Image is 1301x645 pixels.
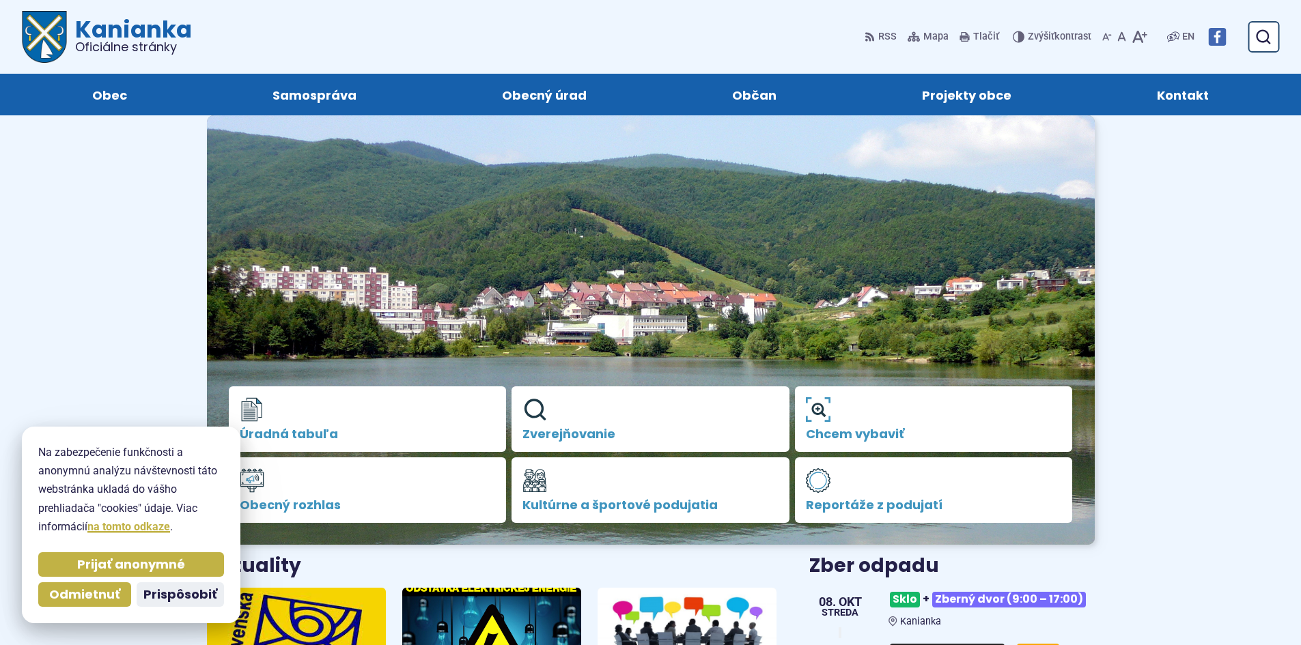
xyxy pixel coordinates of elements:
[932,592,1086,607] span: Zberný dvor (9:00 – 17:00)
[806,498,1062,512] span: Reportáže z podujatí
[38,552,224,577] button: Prijať anonymné
[207,556,301,577] h3: Aktuality
[512,457,789,523] a: Kultúrne a športové podujatia
[443,74,645,115] a: Obecný úrad
[512,386,789,452] a: Zverejňovanie
[905,23,951,51] a: Mapa
[22,11,67,63] img: Prejsť na domovskú stránku
[819,608,862,618] span: streda
[38,443,224,536] p: Na zabezpečenie funkčnosti a anonymnú analýzu návštevnosti táto webstránka ukladá do vášho prehli...
[1157,74,1209,115] span: Kontakt
[522,498,779,512] span: Kultúrne a športové podujatia
[22,11,192,63] a: Logo Kanianka, prejsť na domovskú stránku.
[1028,31,1054,42] span: Zvýšiť
[922,74,1011,115] span: Projekty obce
[137,582,224,607] button: Prispôsobiť
[143,587,217,603] span: Prispôsobiť
[1179,29,1197,45] a: EN
[795,386,1073,452] a: Chcem vybaviť
[229,386,507,452] a: Úradná tabuľa
[1028,31,1091,43] span: kontrast
[809,556,1094,577] h3: Zber odpadu
[49,587,120,603] span: Odmietnuť
[795,457,1073,523] a: Reportáže z podujatí
[38,582,131,607] button: Odmietnuť
[77,557,185,573] span: Prijať anonymné
[33,74,186,115] a: Obec
[1208,28,1226,46] img: Prejsť na Facebook stránku
[213,74,415,115] a: Samospráva
[819,596,862,608] span: 08. okt
[522,427,779,441] span: Zverejňovanie
[1115,23,1129,51] button: Nastaviť pôvodnú veľkosť písma
[240,427,496,441] span: Úradná tabuľa
[229,457,507,523] a: Obecný rozhlas
[809,586,1094,627] a: Sklo+Zberný dvor (9:00 – 17:00) Kanianka 08. okt streda
[502,74,587,115] span: Obecný úrad
[923,29,949,45] span: Mapa
[1098,74,1268,115] a: Kontakt
[1182,29,1194,45] span: EN
[75,41,192,53] span: Oficiálne stránky
[973,31,999,43] span: Tlačiť
[900,616,941,627] span: Kanianka
[889,586,1094,613] h3: +
[863,74,1071,115] a: Projekty obce
[673,74,836,115] a: Občan
[957,23,1002,51] button: Tlačiť
[732,74,777,115] span: Občan
[240,498,496,512] span: Obecný rozhlas
[92,74,127,115] span: Obec
[878,29,897,45] span: RSS
[890,592,920,607] span: Sklo
[865,23,899,51] a: RSS
[806,427,1062,441] span: Chcem vybaviť
[87,520,170,533] a: na tomto odkaze
[67,18,192,53] h1: Kanianka
[1129,23,1150,51] button: Zväčšiť veľkosť písma
[272,74,356,115] span: Samospráva
[1100,23,1115,51] button: Zmenšiť veľkosť písma
[1013,23,1094,51] button: Zvýšiťkontrast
